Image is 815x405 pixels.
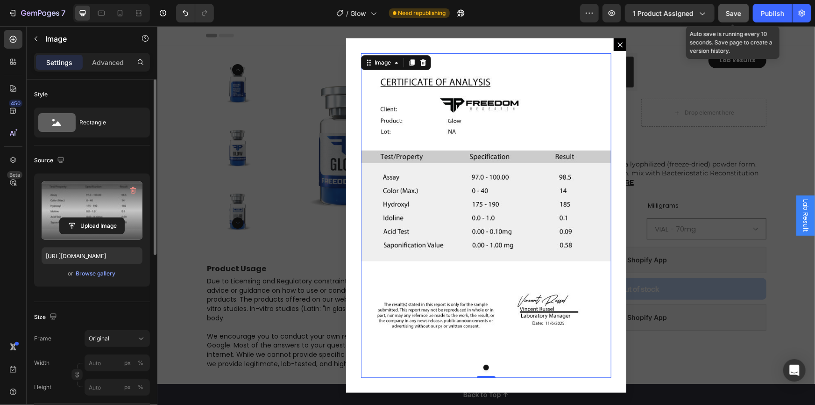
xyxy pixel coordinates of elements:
[34,334,51,343] label: Frame
[176,4,214,22] div: Undo/Redo
[398,9,446,17] span: Need republishing
[644,173,653,206] span: Lab Result
[135,357,146,369] button: px
[122,357,133,369] button: %
[138,383,143,391] div: %
[34,90,48,99] div: Style
[9,100,22,107] div: 450
[85,379,150,396] input: px%
[157,26,815,405] iframe: Design area
[351,8,367,18] span: Glow
[726,9,742,17] span: Save
[215,32,235,41] div: Image
[59,217,125,234] button: Upload Image
[347,8,349,18] span: /
[79,112,136,133] div: Rectangle
[68,268,74,279] span: or
[138,359,143,367] div: %
[633,8,694,18] span: 1 product assigned
[45,33,125,44] p: Image
[326,339,332,344] button: Dot
[122,382,133,393] button: %
[189,12,469,367] div: Dialog content
[34,359,50,367] label: Width
[124,359,131,367] div: px
[189,12,469,367] div: Dialog body
[46,58,72,67] p: Settings
[92,58,124,67] p: Advanced
[76,269,116,278] button: Browse gallery
[7,171,22,179] div: Beta
[761,8,784,18] div: Publish
[204,27,454,352] img: gempages_472506645180581068-6eeccc8f-2439-4a0d-bb3a-cafad0dafc53.jpg
[34,311,59,324] div: Size
[89,334,109,343] span: Original
[625,4,715,22] button: 1 product assigned
[124,383,131,391] div: px
[135,382,146,393] button: px
[718,4,749,22] button: Save
[76,269,116,278] div: Browse gallery
[4,4,70,22] button: 7
[753,4,792,22] button: Publish
[783,359,806,382] div: Open Intercom Messenger
[85,330,150,347] button: Original
[85,354,150,371] input: px%
[34,383,51,391] label: Height
[61,7,65,19] p: 7
[42,247,142,264] input: https://example.com/image.jpg
[34,154,66,167] div: Source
